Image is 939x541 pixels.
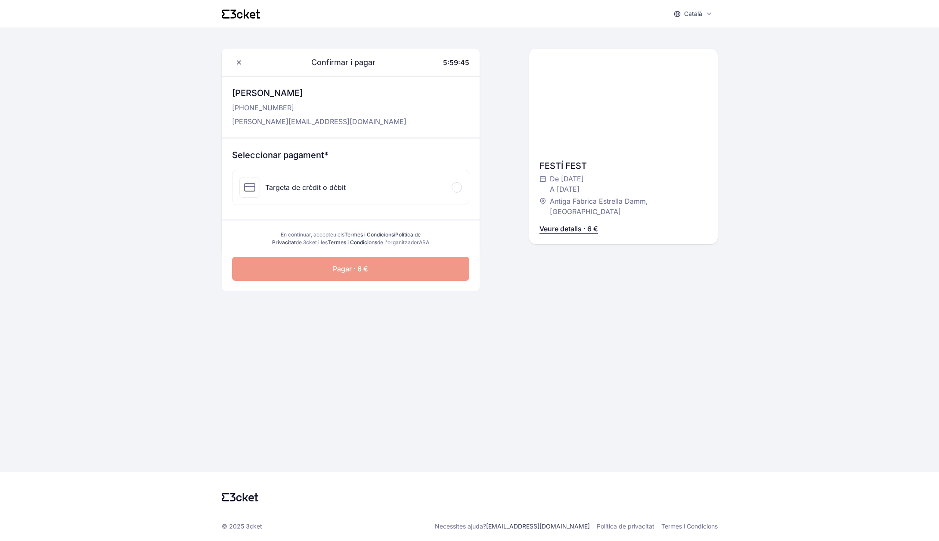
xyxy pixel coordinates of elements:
[443,58,469,67] span: 5:59:45
[222,522,262,531] p: © 2025 3cket
[232,103,406,113] p: [PHONE_NUMBER]
[597,522,654,531] a: Política de privacitat
[328,239,377,246] a: Termes i Condicions
[333,264,368,274] span: Pagar · 6 €
[550,196,699,217] span: Antiga Fàbrica Estrella Damm, [GEOGRAPHIC_DATA]
[486,522,590,530] a: [EMAIL_ADDRESS][DOMAIN_NAME]
[301,56,375,68] span: Confirmar i pagar
[232,87,406,99] h3: [PERSON_NAME]
[232,116,406,127] p: [PERSON_NAME][EMAIL_ADDRESS][DOMAIN_NAME]
[539,224,598,234] p: Veure detalls · 6 €
[270,231,431,246] div: En continuar, accepteu els i de 3cket i les de l'organitzador
[232,257,469,281] button: Pagar · 6 €
[661,522,718,531] a: Termes i Condicions
[684,9,702,18] p: Català
[550,174,584,194] span: De [DATE] A [DATE]
[539,160,707,172] div: FESTÍ FEST
[344,231,394,238] a: Termes i Condicions
[265,182,346,193] div: Targeta de crèdit o dèbit
[435,522,590,531] p: Necessites ajuda?
[419,239,429,246] span: ARA
[232,149,469,161] h3: Seleccionar pagament*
